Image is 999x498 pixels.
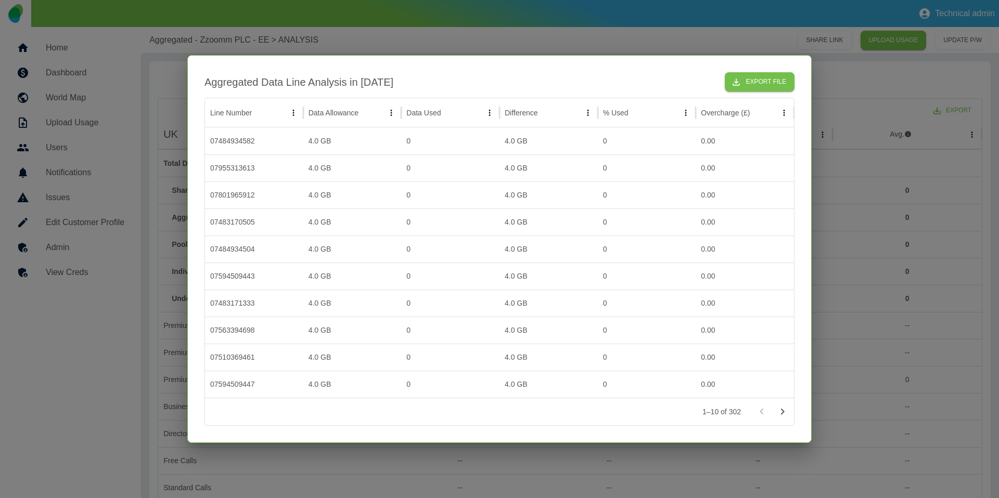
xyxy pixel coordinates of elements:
div: 07484934504 [205,235,303,263]
button: Difference column menu [581,106,595,120]
button: Line Number column menu [286,106,301,120]
div: 0.00 [696,181,794,208]
div: 0.00 [696,371,794,398]
div: 4.0 GB [303,154,402,181]
button: % Used column menu [678,106,693,120]
div: 4.0 GB [499,208,598,235]
p: 1–10 of 302 [702,407,741,417]
div: 0 [598,344,696,371]
div: 0.00 [696,154,794,181]
div: 0 [401,371,499,398]
div: Line Number [210,109,252,117]
div: 4.0 GB [499,371,598,398]
div: 4.0 GB [303,208,402,235]
div: 0 [401,235,499,263]
button: Data Used column menu [482,106,497,120]
div: 4.0 GB [303,290,402,317]
div: Data Used [406,109,441,117]
div: 0 [598,235,696,263]
div: 4.0 GB [499,235,598,263]
div: 4.0 GB [303,344,402,371]
div: 4.0 GB [499,263,598,290]
div: 0 [598,371,696,398]
div: 0.00 [696,127,794,154]
div: 4.0 GB [499,317,598,344]
div: 0 [598,263,696,290]
div: 0 [598,127,696,154]
div: 4.0 GB [303,371,402,398]
div: 07484934582 [205,127,303,154]
div: 0 [401,208,499,235]
div: 4.0 GB [303,317,402,344]
div: 0.00 [696,290,794,317]
div: % Used [603,109,629,117]
div: 0 [598,181,696,208]
div: 0.00 [696,208,794,235]
button: Overcharge (£) column menu [777,106,791,120]
div: 4.0 GB [303,127,402,154]
div: 4.0 GB [303,181,402,208]
button: Export File [725,72,795,91]
div: 0.00 [696,317,794,344]
div: 0 [598,154,696,181]
div: 07955313613 [205,154,303,181]
button: Data Allowance column menu [384,106,399,120]
div: 4.0 GB [303,263,402,290]
div: 07563394698 [205,317,303,344]
div: 0 [401,181,499,208]
div: 0.00 [696,344,794,371]
div: 0 [401,127,499,154]
h2: Aggregated Data Line Analysis in [DATE] [204,74,393,90]
div: 0 [401,263,499,290]
div: 4.0 GB [499,154,598,181]
div: Difference [505,109,538,117]
div: 0.00 [696,235,794,263]
div: 07801965912 [205,181,303,208]
div: 0 [401,290,499,317]
div: 4.0 GB [303,235,402,263]
div: 07510369461 [205,344,303,371]
div: Data Allowance [309,109,359,117]
div: 4.0 GB [499,344,598,371]
div: 07594509447 [205,371,303,398]
div: 4.0 GB [499,127,598,154]
div: 4.0 GB [499,181,598,208]
button: Go to next page [772,401,793,422]
div: 0 [598,290,696,317]
div: 07483171333 [205,290,303,317]
div: 4.0 GB [499,290,598,317]
div: 07594509443 [205,263,303,290]
div: 0 [401,154,499,181]
div: 0 [598,208,696,235]
div: Overcharge (£) [701,109,750,117]
div: 0 [401,344,499,371]
div: 07483170505 [205,208,303,235]
div: 0 [401,317,499,344]
div: 0.00 [696,263,794,290]
div: 0 [598,317,696,344]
